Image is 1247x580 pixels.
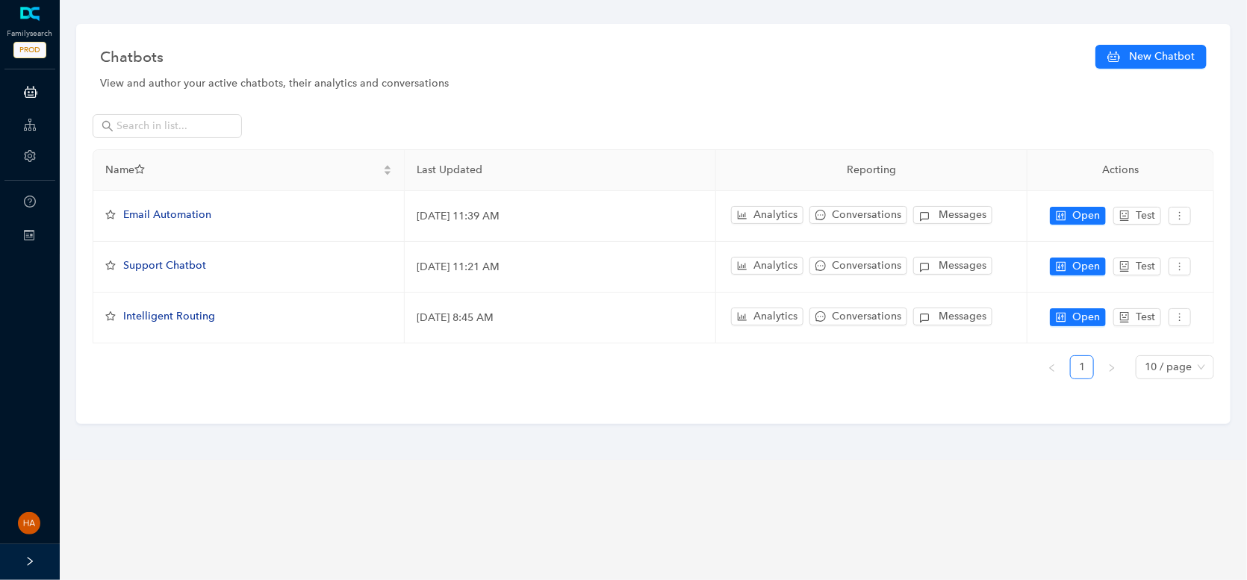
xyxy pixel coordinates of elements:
[809,257,907,275] button: messageConversations
[1050,258,1106,275] button: controlOpen
[939,308,986,325] span: Messages
[116,118,221,134] input: Search in list...
[102,120,113,132] span: search
[1040,355,1064,379] li: Previous Page
[123,310,215,322] span: Intelligent Routing
[913,308,992,325] button: Messages
[832,308,901,325] span: Conversations
[1175,261,1185,272] span: more
[815,261,826,271] span: message
[100,45,164,69] span: Chatbots
[1072,208,1100,224] span: Open
[809,308,907,325] button: messageConversations
[123,259,206,272] span: Support Chatbot
[1136,309,1155,325] span: Test
[939,258,986,274] span: Messages
[1072,309,1100,325] span: Open
[105,210,116,220] span: star
[737,261,747,271] span: bar-chart
[1107,364,1116,372] span: right
[1070,355,1094,379] li: 1
[832,258,901,274] span: Conversations
[24,150,36,162] span: setting
[1129,49,1195,65] span: New Chatbot
[1027,150,1214,191] th: Actions
[105,311,116,322] span: star
[753,258,797,274] span: Analytics
[1145,356,1205,378] span: 10 / page
[1056,312,1066,322] span: control
[1113,308,1161,326] button: robotTest
[1056,261,1066,272] span: control
[1136,208,1155,224] span: Test
[134,164,145,175] span: star
[1169,258,1191,275] button: more
[913,257,992,275] button: Messages
[753,207,797,223] span: Analytics
[1100,355,1124,379] button: right
[832,207,901,223] span: Conversations
[105,261,116,271] span: star
[1119,211,1130,221] span: robot
[731,206,803,224] button: bar-chartAnalytics
[939,207,986,223] span: Messages
[1119,261,1130,272] span: robot
[1175,211,1185,221] span: more
[100,75,1207,92] div: View and author your active chatbots, their analytics and conversations
[913,206,992,224] button: Messages
[753,308,797,325] span: Analytics
[1113,258,1161,275] button: robotTest
[1100,355,1124,379] li: Next Page
[815,311,826,322] span: message
[737,311,747,322] span: bar-chart
[1119,312,1130,322] span: robot
[1050,308,1106,326] button: controlOpen
[815,210,826,220] span: message
[1175,312,1185,322] span: more
[1169,207,1191,225] button: more
[716,150,1027,191] th: Reporting
[1136,258,1155,275] span: Test
[731,257,803,275] button: bar-chartAnalytics
[18,512,40,534] img: 02dcd0b1d16719367961de209a1f996b
[1050,207,1106,225] button: controlOpen
[1056,211,1066,221] span: control
[1136,355,1214,379] div: Page Size
[1095,45,1207,69] button: New Chatbot
[1071,356,1093,378] a: 1
[405,191,716,242] td: [DATE] 11:39 AM
[1040,355,1064,379] button: left
[1072,258,1100,275] span: Open
[1113,207,1161,225] button: robotTest
[24,196,36,208] span: question-circle
[405,150,716,191] th: Last Updated
[13,42,46,58] span: PROD
[731,308,803,325] button: bar-chartAnalytics
[405,242,716,293] td: [DATE] 11:21 AM
[1048,364,1057,372] span: left
[1169,308,1191,326] button: more
[105,162,380,178] span: Name
[123,208,211,221] span: Email Automation
[737,210,747,220] span: bar-chart
[405,293,716,343] td: [DATE] 8:45 AM
[809,206,907,224] button: messageConversations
